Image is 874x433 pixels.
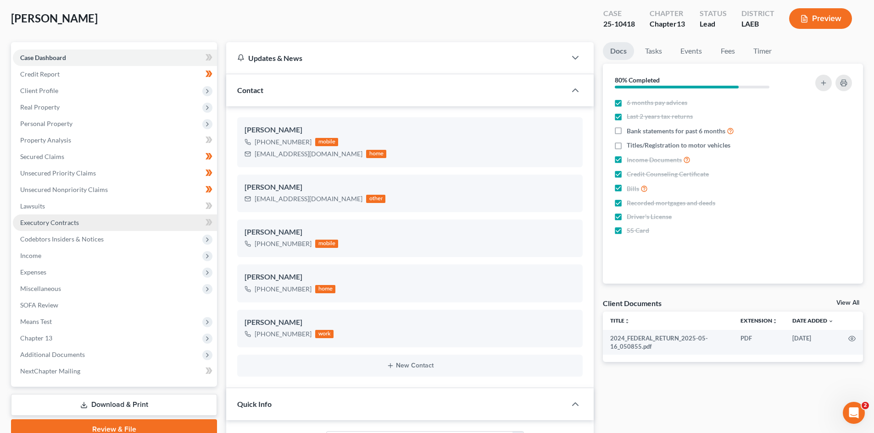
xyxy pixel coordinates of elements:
span: Miscellaneous [20,285,61,292]
div: Chapter [650,8,685,19]
a: Timer [746,42,779,60]
span: SOFA Review [20,301,58,309]
span: Codebtors Insiders & Notices [20,235,104,243]
span: Titles/Registration to motor vehicles [627,141,730,150]
button: Preview [789,8,852,29]
div: other [366,195,385,203]
span: NextChapter Mailing [20,367,80,375]
span: Executory Contracts [20,219,79,226]
a: Unsecured Priority Claims [13,165,217,181]
td: [DATE] [785,330,841,355]
button: New Contact [245,362,575,369]
div: Updates & News [237,53,555,63]
div: home [366,150,386,158]
div: Case [603,8,635,19]
div: [PERSON_NAME] [245,272,575,283]
i: expand_more [828,318,834,324]
a: Case Dashboard [13,49,217,66]
span: Credit Counseling Certificate [627,170,709,179]
div: [PHONE_NUMBER] [255,329,312,339]
span: [PERSON_NAME] [11,11,98,25]
span: Contact [237,86,263,94]
a: SOFA Review [13,297,217,313]
span: 6 months pay advices [627,98,687,107]
i: unfold_more [624,318,630,324]
a: Docs [603,42,634,60]
span: Means Test [20,318,52,325]
a: Secured Claims [13,148,217,165]
span: 2 [862,402,869,409]
span: SS Card [627,226,649,235]
span: Additional Documents [20,351,85,358]
span: Driver's License [627,212,672,221]
a: View All [836,300,859,306]
div: [PHONE_NUMBER] [255,239,312,248]
a: Property Analysis [13,132,217,148]
div: Chapter [650,19,685,29]
div: 25-10418 [603,19,635,29]
div: work [315,330,334,338]
span: Income [20,252,41,259]
iframe: Intercom live chat [843,402,865,424]
span: Bills [627,184,639,193]
span: Unsecured Priority Claims [20,169,96,177]
div: [PHONE_NUMBER] [255,137,312,147]
div: [PERSON_NAME] [245,125,575,136]
span: Real Property [20,103,60,111]
span: Personal Property [20,120,72,127]
span: Lawsuits [20,202,45,210]
div: [PERSON_NAME] [245,227,575,238]
a: NextChapter Mailing [13,363,217,379]
a: Events [673,42,709,60]
div: [PERSON_NAME] [245,182,575,193]
div: mobile [315,240,338,248]
div: [EMAIL_ADDRESS][DOMAIN_NAME] [255,149,362,159]
a: Lawsuits [13,198,217,214]
span: Last 2 years tax returns [627,112,693,121]
span: Chapter 13 [20,334,52,342]
span: Income Documents [627,155,682,164]
span: Client Profile [20,87,58,94]
span: Secured Claims [20,153,64,160]
a: Credit Report [13,66,217,82]
a: Tasks [638,42,669,60]
div: District [741,8,774,19]
a: Unsecured Nonpriority Claims [13,181,217,198]
strong: 80% Completed [615,76,660,84]
div: Status [700,8,727,19]
span: Expenses [20,268,46,276]
div: [PHONE_NUMBER] [255,285,312,294]
span: 13 [677,19,685,28]
span: Quick Info [237,400,272,408]
span: Property Analysis [20,136,71,144]
a: Download & Print [11,394,217,416]
a: Executory Contracts [13,214,217,231]
div: [EMAIL_ADDRESS][DOMAIN_NAME] [255,194,362,203]
a: Fees [713,42,742,60]
div: mobile [315,138,338,146]
i: unfold_more [772,318,778,324]
a: Titleunfold_more [610,317,630,324]
span: Recorded mortgages and deeds [627,198,715,208]
div: Client Documents [603,298,662,308]
span: Unsecured Nonpriority Claims [20,186,108,193]
a: Extensionunfold_more [740,317,778,324]
div: home [315,285,335,293]
div: Lead [700,19,727,29]
span: Bank statements for past 6 months [627,126,725,136]
div: LAEB [741,19,774,29]
a: Date Added expand_more [792,317,834,324]
div: [PERSON_NAME] [245,317,575,328]
span: Credit Report [20,70,60,78]
td: PDF [733,330,785,355]
td: 2024_FEDERAL_RETURN_2025-05-16_050855.pdf [603,330,733,355]
span: Case Dashboard [20,54,66,61]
